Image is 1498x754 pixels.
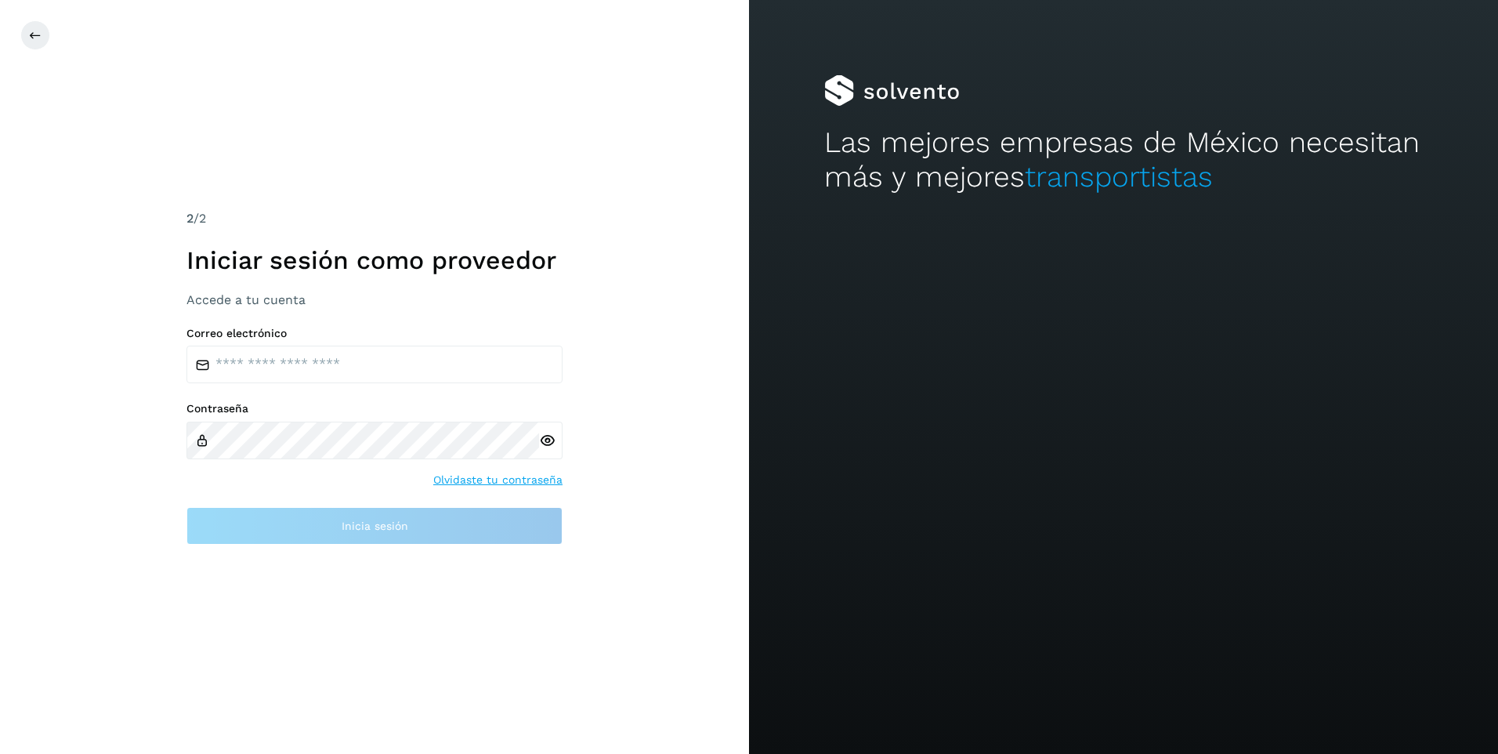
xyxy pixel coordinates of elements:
label: Contraseña [186,402,563,415]
div: /2 [186,209,563,228]
span: 2 [186,211,194,226]
span: Inicia sesión [342,520,408,531]
h3: Accede a tu cuenta [186,292,563,307]
h1: Iniciar sesión como proveedor [186,245,563,275]
a: Olvidaste tu contraseña [433,472,563,488]
label: Correo electrónico [186,327,563,340]
h2: Las mejores empresas de México necesitan más y mejores [824,125,1424,195]
button: Inicia sesión [186,507,563,545]
span: transportistas [1025,160,1213,194]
